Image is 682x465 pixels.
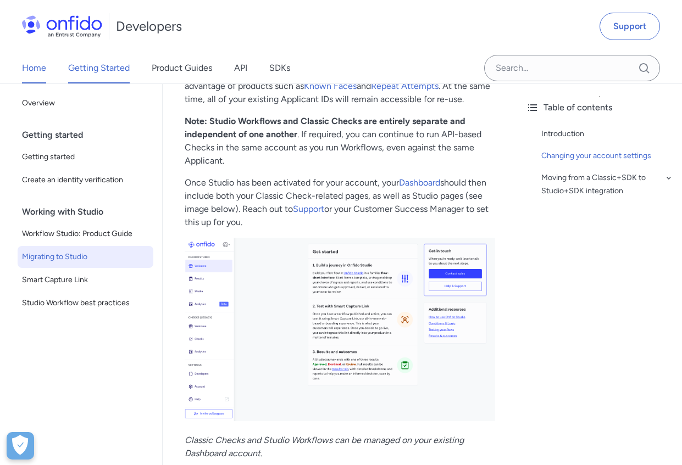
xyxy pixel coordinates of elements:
a: Support [293,204,324,214]
p: Once Studio has been activated for your account, your should then include both your Classic Check... [185,176,495,229]
a: Support [600,13,660,40]
a: Workflow Studio: Product Guide [18,223,153,245]
div: Préférences de cookies [7,432,34,460]
img: Onfido Logo [22,15,102,37]
p: . If required, you can continue to run API-based Checks in the same account as you run Workflows,... [185,115,495,167]
div: Working with Studio [22,201,158,223]
span: Overview [22,97,149,110]
a: Home [22,53,46,83]
a: Studio Workflow best practices [18,292,153,314]
a: SDKs [269,53,290,83]
button: Ouvrir le centre de préférences [7,432,34,460]
a: Changing your account settings [541,149,673,163]
p: . [185,434,495,460]
span: Create an identity verification [22,173,149,187]
input: Onfido search input field [484,55,660,81]
span: Smart Capture Link [22,273,149,287]
span: Studio Workflow best practices [22,296,149,310]
a: Introduction [541,127,673,141]
strong: Note: Studio Workflows and Classic Checks are entirely separate and independent of one another [185,116,465,139]
a: Smart Capture Link [18,269,153,291]
div: Table of contents [526,101,673,114]
h1: Developers [116,18,182,35]
a: Repeat Attempts [371,81,439,91]
span: Workflow Studio: Product Guide [22,227,149,240]
span: Getting started [22,150,149,164]
em: Classic Checks and Studio Workflows can be managed on your existing Dashboard account [185,435,464,458]
a: Product Guides [152,53,212,83]
a: Getting Started [68,53,130,83]
a: Getting started [18,146,153,168]
a: API [234,53,247,83]
a: Overview [18,92,153,114]
a: Migrating to Studio [18,246,153,268]
div: Getting started [22,124,158,146]
a: Dashboard [399,177,440,188]
a: Known Faces [304,81,357,91]
span: Migrating to Studio [22,250,149,264]
a: Create an identity verification [18,169,153,191]
img: Studio and Classic on Dashboard [185,238,495,421]
a: Moving from a Classic+SDK to Studio+SDK integration [541,171,673,198]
